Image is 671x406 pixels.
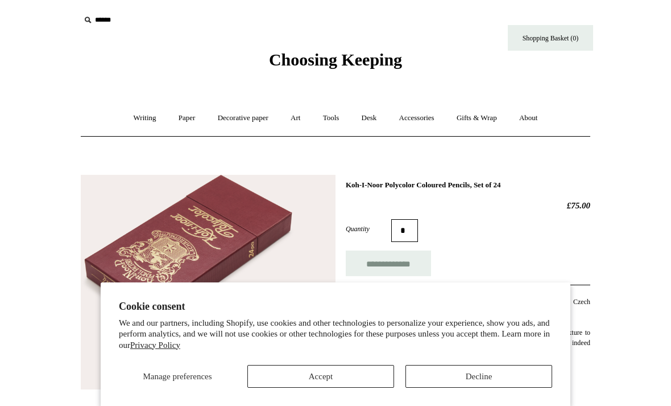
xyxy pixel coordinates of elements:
[508,25,593,51] a: Shopping Basket (0)
[346,181,590,190] h1: Koh-I-Noor Polycolor Coloured Pencils, Set of 24
[130,341,180,350] a: Privacy Policy
[119,365,236,388] button: Manage preferences
[143,372,212,381] span: Manage preferences
[81,175,335,390] img: Koh-I-Noor Polycolor Coloured Pencils, Set of 24
[351,103,387,133] a: Desk
[389,103,445,133] a: Accessories
[269,59,402,67] a: Choosing Keeping
[269,50,402,69] span: Choosing Keeping
[247,365,394,388] button: Accept
[208,103,279,133] a: Decorative paper
[123,103,167,133] a: Writing
[509,103,548,133] a: About
[119,301,552,313] h2: Cookie consent
[405,365,552,388] button: Decline
[168,103,206,133] a: Paper
[446,103,507,133] a: Gifts & Wrap
[119,318,552,351] p: We and our partners, including Shopify, use cookies and other technologies to personalize your ex...
[313,103,350,133] a: Tools
[346,200,590,211] h2: £75.00
[280,103,310,133] a: Art
[346,224,391,234] label: Quantity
